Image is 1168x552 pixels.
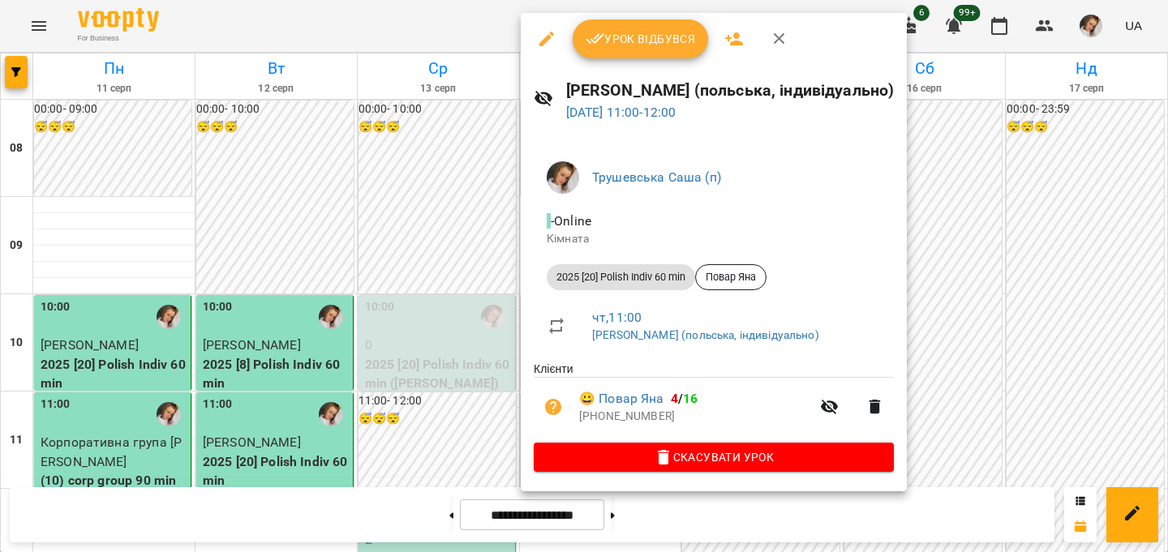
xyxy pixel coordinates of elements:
[671,391,678,406] span: 4
[592,310,642,325] a: чт , 11:00
[566,78,895,103] h6: [PERSON_NAME] (польська, індивідуально)
[696,270,766,285] span: Повар Яна
[547,231,881,247] p: Кімната
[566,105,676,120] a: [DATE] 11:00-12:00
[586,29,696,49] span: Урок відбувся
[579,409,810,425] p: [PHONE_NUMBER]
[592,328,819,341] a: [PERSON_NAME] (польська, індивідуально)
[573,19,709,58] button: Урок відбувся
[579,389,664,409] a: 😀 Повар Яна
[683,391,698,406] span: 16
[695,264,766,290] div: Повар Яна
[671,391,698,406] b: /
[547,213,595,229] span: - Online
[592,169,721,185] a: Трушевська Саша (п)
[547,161,579,194] img: ca64c4ce98033927e4211a22b84d869f.JPG
[534,443,894,472] button: Скасувати Урок
[534,387,573,426] button: Візит ще не сплачено. Додати оплату?
[547,447,881,467] span: Скасувати Урок
[547,270,695,285] span: 2025 [20] Polish Indiv 60 min
[534,361,894,442] ul: Клієнти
